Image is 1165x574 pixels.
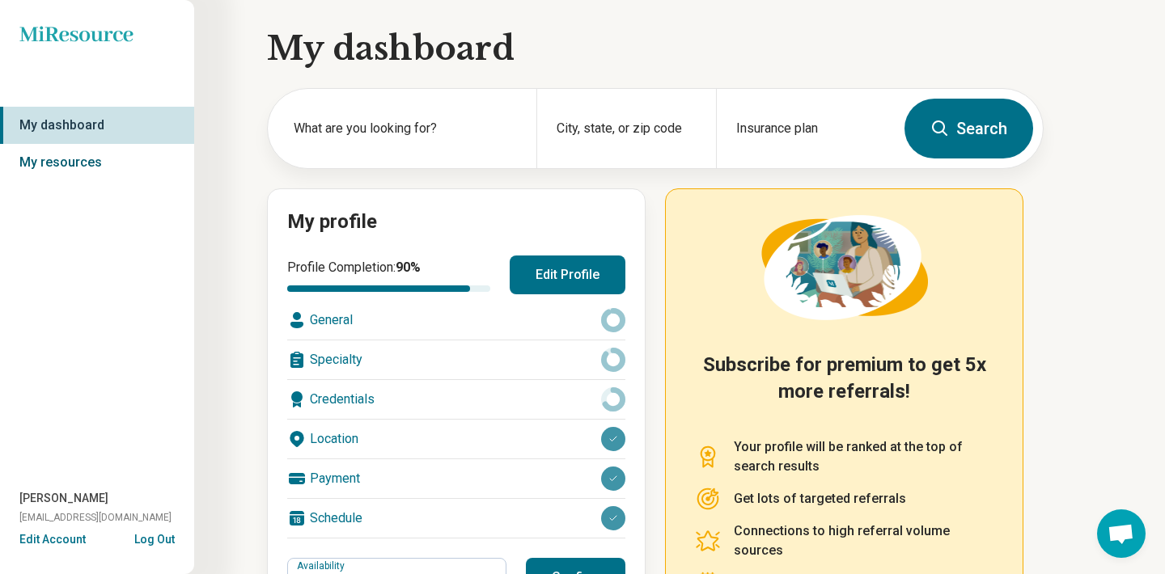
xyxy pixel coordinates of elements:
button: Edit Profile [510,255,625,294]
p: Your profile will be ranked at the top of search results [734,437,993,476]
label: Availability [297,560,348,572]
button: Log Out [134,531,175,544]
p: Get lots of targeted referrals [734,489,906,509]
div: Profile Completion: [287,258,490,292]
h2: Subscribe for premium to get 5x more referrals! [695,352,993,418]
div: Payment [287,459,625,498]
div: Credentials [287,380,625,419]
div: General [287,301,625,340]
div: Schedule [287,499,625,538]
span: 90 % [396,260,421,275]
span: [PERSON_NAME] [19,490,108,507]
div: Location [287,420,625,458]
button: Edit Account [19,531,86,548]
div: Specialty [287,340,625,379]
label: What are you looking for? [294,119,517,138]
h2: My profile [287,209,625,236]
span: [EMAIL_ADDRESS][DOMAIN_NAME] [19,510,172,525]
button: Search [904,99,1033,158]
h1: My dashboard [267,26,1044,71]
p: Connections to high referral volume sources [734,521,993,560]
div: Open chat [1097,509,1146,558]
